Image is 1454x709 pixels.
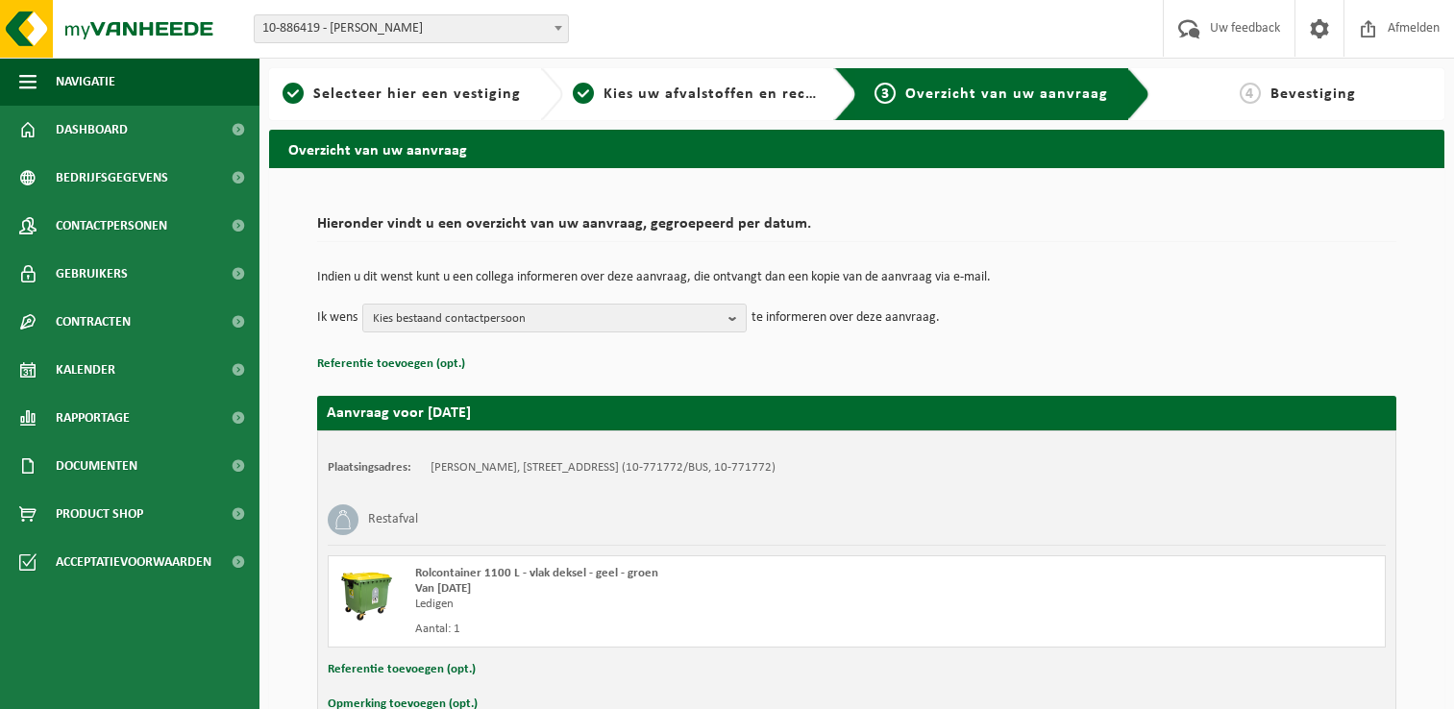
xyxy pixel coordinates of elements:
[431,460,776,476] td: [PERSON_NAME], [STREET_ADDRESS] (10-771772/BUS, 10-771772)
[56,442,137,490] span: Documenten
[573,83,819,106] a: 2Kies uw afvalstoffen en recipiënten
[56,394,130,442] span: Rapportage
[415,582,471,595] strong: Van [DATE]
[415,597,934,612] div: Ledigen
[373,305,721,333] span: Kies bestaand contactpersoon
[317,216,1396,242] h2: Hieronder vindt u een overzicht van uw aanvraag, gegroepeerd per datum.
[313,86,521,102] span: Selecteer hier een vestiging
[415,622,934,637] div: Aantal: 1
[56,58,115,106] span: Navigatie
[362,304,747,332] button: Kies bestaand contactpersoon
[254,14,569,43] span: 10-886419 - VANNESTE ALEXANDER - MOORSLEDE
[317,271,1396,284] p: Indien u dit wenst kunt u een collega informeren over deze aanvraag, die ontvangt dan een kopie v...
[56,202,167,250] span: Contactpersonen
[255,15,568,42] span: 10-886419 - VANNESTE ALEXANDER - MOORSLEDE
[752,304,940,332] p: te informeren over deze aanvraag.
[56,538,211,586] span: Acceptatievoorwaarden
[1240,83,1261,104] span: 4
[269,130,1444,167] h2: Overzicht van uw aanvraag
[327,405,471,421] strong: Aanvraag voor [DATE]
[338,566,396,623] img: WB-1100-HPE-GN-50.png
[283,83,304,104] span: 1
[317,352,465,377] button: Referentie toevoegen (opt.)
[604,86,868,102] span: Kies uw afvalstoffen en recipiënten
[905,86,1108,102] span: Overzicht van uw aanvraag
[56,346,115,394] span: Kalender
[573,83,594,104] span: 2
[56,250,128,298] span: Gebruikers
[1270,86,1356,102] span: Bevestiging
[317,304,357,332] p: Ik wens
[415,567,658,579] span: Rolcontainer 1100 L - vlak deksel - geel - groen
[56,154,168,202] span: Bedrijfsgegevens
[328,461,411,474] strong: Plaatsingsadres:
[279,83,525,106] a: 1Selecteer hier een vestiging
[56,298,131,346] span: Contracten
[328,657,476,682] button: Referentie toevoegen (opt.)
[368,504,418,535] h3: Restafval
[56,490,143,538] span: Product Shop
[875,83,896,104] span: 3
[56,106,128,154] span: Dashboard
